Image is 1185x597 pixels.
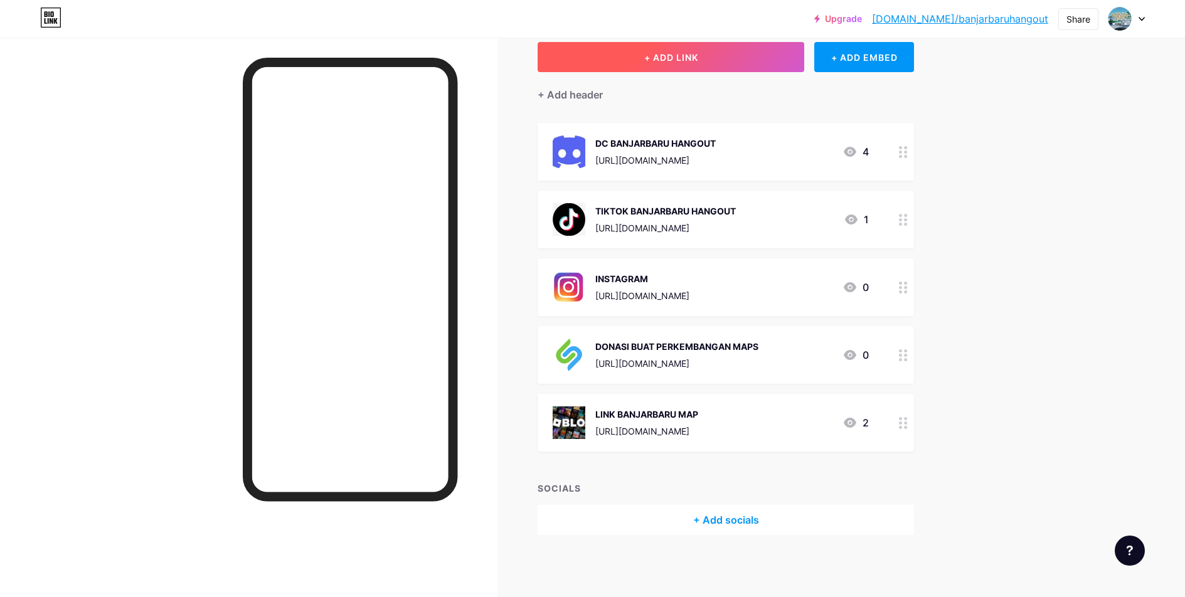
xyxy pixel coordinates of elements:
[595,425,698,438] div: [URL][DOMAIN_NAME]
[1108,7,1132,31] img: banjarbaruhangout
[842,347,869,362] div: 0
[844,212,869,227] div: 1
[595,272,689,285] div: INSTAGRAM
[842,415,869,430] div: 2
[644,52,698,63] span: + ADD LINK
[842,144,869,159] div: 4
[538,42,804,72] button: + ADD LINK
[1066,13,1090,26] div: Share
[553,339,585,371] img: DONASI BUAT PERKEMBANGAN MAPS
[595,408,698,421] div: LINK BANJARBARU MAP
[842,280,869,295] div: 0
[595,221,736,235] div: [URL][DOMAIN_NAME]
[595,154,716,167] div: [URL][DOMAIN_NAME]
[595,137,716,150] div: DC BANJARBARU HANGOUT
[538,482,914,495] div: SOCIALS
[538,505,914,535] div: + Add socials
[553,203,585,236] img: TIKTOK BANJARBARU HANGOUT
[595,289,689,302] div: [URL][DOMAIN_NAME]
[595,204,736,218] div: TIKTOK BANJARBARU HANGOUT
[814,42,914,72] div: + ADD EMBED
[814,14,862,24] a: Upgrade
[553,406,585,439] img: LINK BANJARBARU MAP
[553,271,585,304] img: INSTAGRAM
[538,87,603,102] div: + Add header
[553,135,585,168] img: DC BANJARBARU HANGOUT
[595,357,758,370] div: [URL][DOMAIN_NAME]
[872,11,1048,26] a: [DOMAIN_NAME]/banjarbaruhangout
[595,340,758,353] div: DONASI BUAT PERKEMBANGAN MAPS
